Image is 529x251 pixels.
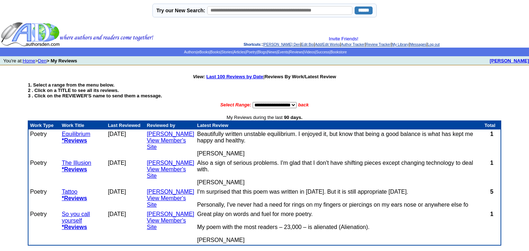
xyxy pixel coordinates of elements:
b: [PERSON_NAME] [490,58,529,63]
a: Last 100 Reviews by Date [206,74,263,79]
a: News [268,50,277,54]
a: *Reviews [62,195,87,201]
a: [PERSON_NAME] [147,211,194,217]
td: [DATE] [106,158,145,187]
font: Reviewed by [147,123,175,128]
b: 90 days. [284,115,302,120]
a: View Member's Site [147,137,186,150]
td: Beautifully written unstable equilibrium. I enjoyed it, but know that being a good balance is wha... [196,129,483,158]
a: eBooks [197,50,209,54]
td: Also a sign of serious problems. I'm glad that I don't have shifting pieces except changing techn... [196,158,483,187]
td: Poetry [28,187,60,210]
a: Authors [184,50,196,54]
a: Stories [221,50,232,54]
td: I'm surprised that this poem was written in [DATE]. But it is still appropriate [DATE]. Personall... [196,187,483,210]
a: Blogs [258,50,267,54]
label: Try our New Search: [156,8,205,13]
a: Articles [234,50,245,54]
font: Total [485,123,495,128]
font: back [298,102,309,107]
font: My Reviews during the last [227,115,283,120]
font: Latest Review [197,123,228,128]
font: You're at: > [3,58,77,63]
font: Work Type [30,123,53,128]
a: Poetry [246,50,257,54]
span: Shortcuts: [244,43,262,47]
a: Log out [428,43,440,47]
td: Poetry [28,158,60,187]
a: Messages [410,43,427,47]
i: View: [193,74,205,79]
a: Add/Edit Works [315,43,340,47]
td: [DATE] [106,129,145,158]
td: Poetry [28,210,60,245]
a: Reviews [289,50,303,54]
font: | [193,74,336,79]
a: [PERSON_NAME] [490,57,529,63]
a: *Reviews [62,224,87,230]
a: Success [316,50,330,54]
a: *Reviews [62,137,87,144]
a: *Reviews [62,166,87,172]
a: The Illusion [62,160,91,166]
b: 5 [490,189,493,195]
td: Poetry [28,129,60,158]
a: Invite Friends! [329,36,359,41]
a: Edit Bio [301,43,314,47]
b: 1 [490,211,493,217]
a: Videos [304,50,315,54]
a: [PERSON_NAME] [147,189,194,195]
a: View Member's Site [147,166,186,179]
a: Books [210,50,221,54]
td: [DATE] [106,210,145,245]
a: So you call yourself [62,211,90,224]
a: My Library [392,43,409,47]
a: Review Tracker [366,43,391,47]
a: Den [38,58,46,63]
a: [PERSON_NAME] Den [263,43,300,47]
b: > My Reviews [46,58,77,63]
a: Events [277,50,289,54]
td: Great play on words and fuel for more poetry. My poem with the most readers – 23,000 – is alienat... [196,210,483,245]
b: Reviews By Work/Latest Review [264,74,336,79]
a: Equilibrium [62,131,90,137]
img: header_logo2.gif [1,22,154,47]
font: Select Range: [220,102,251,107]
a: Home [23,58,35,63]
b: 1 [490,160,493,166]
a: Bookstore [330,50,347,54]
font: Last Reviewed [108,123,140,128]
a: View Member's Site [147,217,186,230]
div: : | | | | | | | [155,36,528,47]
a: Author Tracker [341,43,365,47]
a: [PERSON_NAME] [147,160,194,166]
b: 1 [490,131,493,137]
a: View Member's Site [147,195,186,208]
a: Tattoo [62,189,77,195]
font: Work Title [62,123,84,128]
strong: 1. Select a range from the menu below. 2 . Click on a TITLE to see all its reviews. 3 . Click on ... [28,82,162,98]
a: [PERSON_NAME] [147,131,194,137]
td: [DATE] [106,187,145,210]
